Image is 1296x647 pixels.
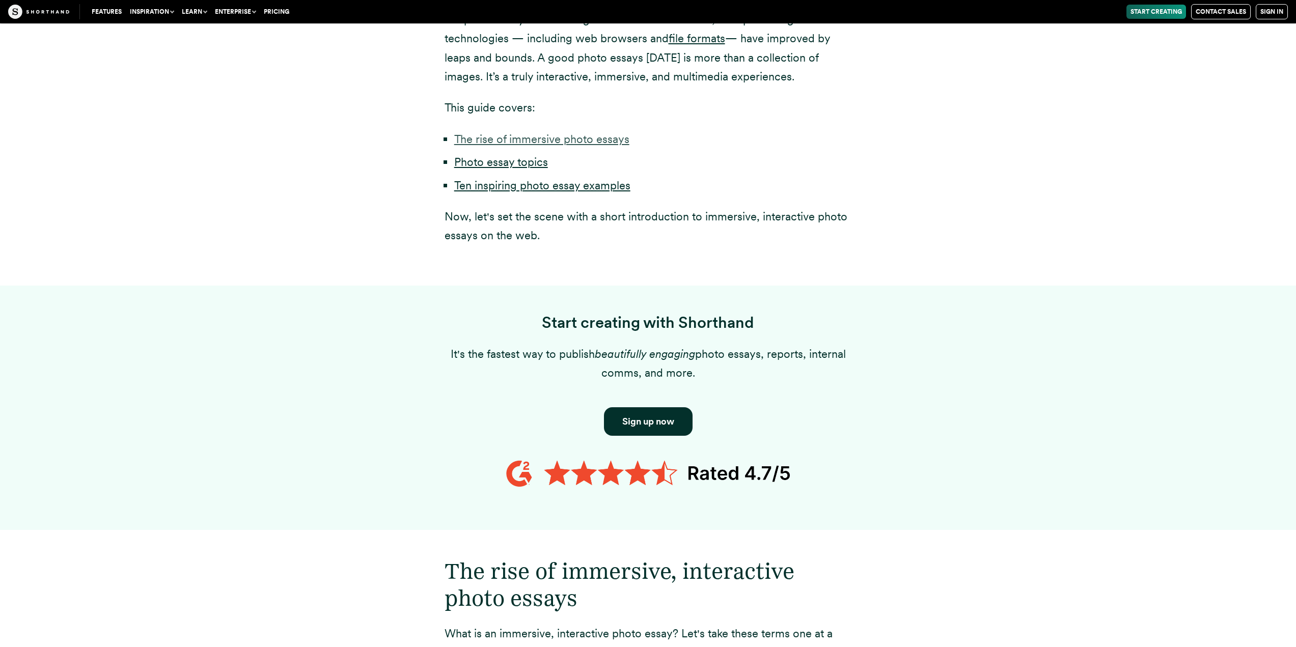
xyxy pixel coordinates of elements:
a: Sign in [1256,4,1288,19]
h2: The rise of immersive, interactive photo essays [445,558,852,612]
button: Inspiration [126,5,178,19]
p: It's the fastest way to publish photo essays, reports, internal comms, and more. [445,345,852,383]
a: Button to click through to Shorthand's signup section. [604,407,693,436]
h3: Start creating with Shorthand [445,314,852,332]
p: This guide covers: [445,98,852,117]
em: beautifully engaging [595,347,695,360]
button: Enterprise [211,5,260,19]
img: 4.7 orange stars lined up in a row with the text G2 rated 4.7/5 [506,456,791,491]
a: Photo essay topics [454,155,548,168]
button: Learn [178,5,211,19]
a: The rise of immersive photo essays [454,132,629,146]
img: The Craft [8,5,69,19]
p: Now, let's set the scene with a short introduction to immersive, interactive photo essays on the ... [445,207,852,245]
p: But photo essays have changed. Over the last decade, web publishing technologies — including web ... [445,10,852,87]
a: file formats [669,32,725,45]
a: Ten inspiring photo essay examples [454,179,630,192]
a: Pricing [260,5,293,19]
a: Features [88,5,126,19]
a: Start Creating [1126,5,1186,19]
a: Contact Sales [1191,4,1251,19]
